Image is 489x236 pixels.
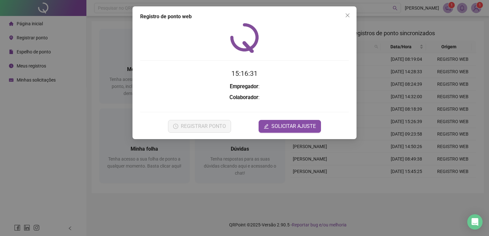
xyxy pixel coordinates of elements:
[264,124,269,129] span: edit
[342,10,353,20] button: Close
[230,83,258,90] strong: Empregador
[230,23,259,53] img: QRPoint
[271,122,316,130] span: SOLICITAR AJUSTE
[345,13,350,18] span: close
[467,214,483,230] div: Open Intercom Messenger
[168,120,231,133] button: REGISTRAR PONTO
[259,120,321,133] button: editSOLICITAR AJUSTE
[229,94,258,100] strong: Colaborador
[140,13,349,20] div: Registro de ponto web
[140,93,349,102] h3: :
[140,83,349,91] h3: :
[231,70,258,77] time: 15:16:31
